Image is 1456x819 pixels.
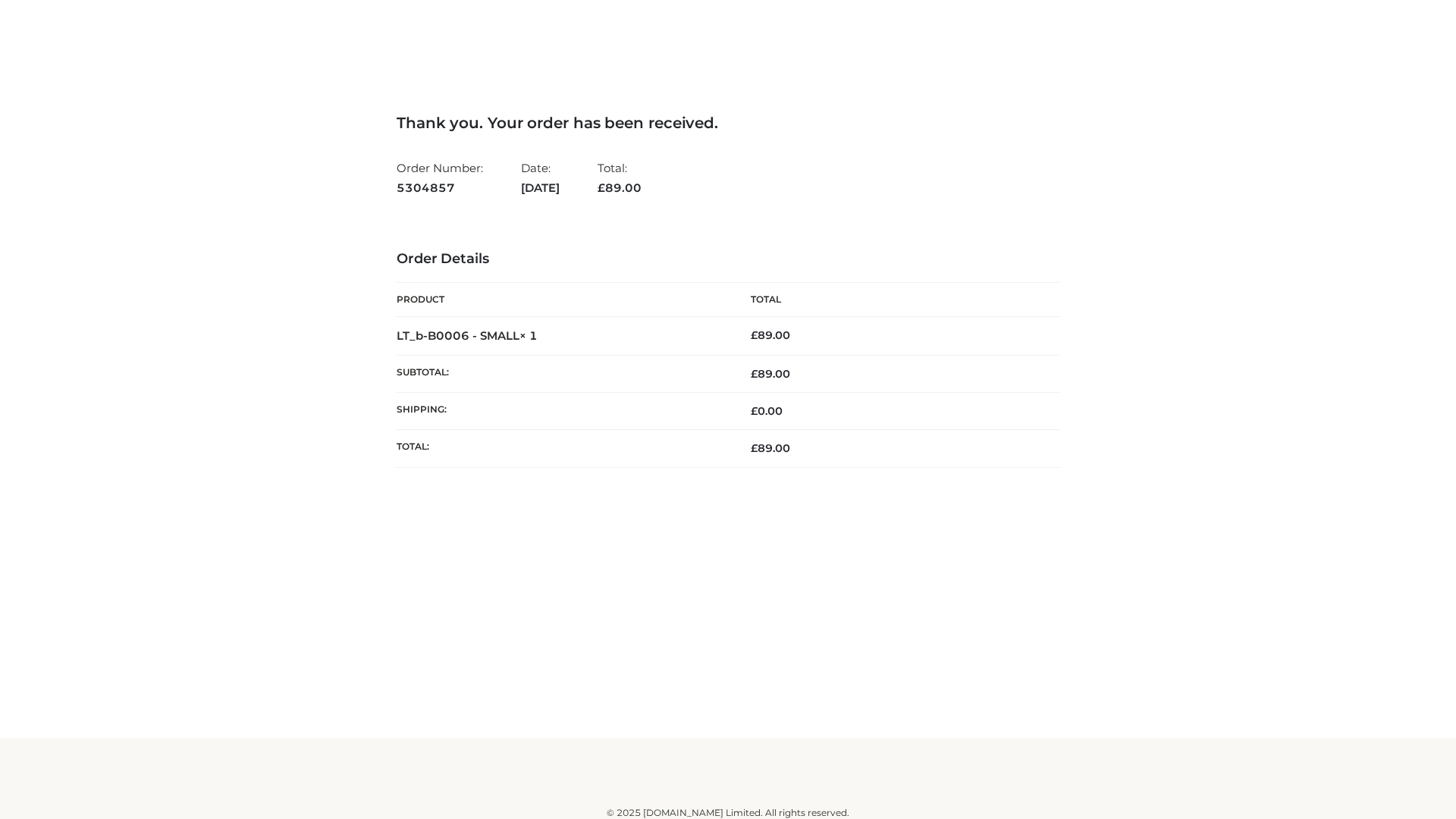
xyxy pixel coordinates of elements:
[397,114,1059,132] h3: Thank you. Your order has been received.
[751,441,758,455] span: £
[598,180,605,195] span: £
[521,155,560,201] li: Date:
[519,328,538,343] strong: × 1
[751,441,790,455] span: 89.00
[397,251,1059,268] h3: Order Details
[397,283,728,317] th: Product
[521,178,560,198] strong: [DATE]
[751,404,783,418] bdi: 0.00
[397,430,728,467] th: Total:
[751,328,758,342] span: £
[397,355,728,392] th: Subtotal:
[751,328,790,342] bdi: 89.00
[397,393,728,430] th: Shipping:
[397,178,483,198] strong: 5304857
[751,404,758,418] span: £
[598,180,642,195] span: 89.00
[397,155,483,201] li: Order Number:
[751,367,758,381] span: £
[397,328,538,343] strong: LT_b-B0006 - SMALL
[598,155,642,201] li: Total:
[728,283,1059,317] th: Total
[751,367,790,381] span: 89.00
